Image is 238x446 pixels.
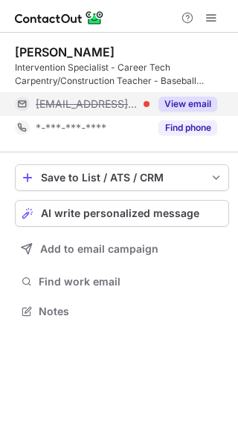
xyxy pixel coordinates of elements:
[41,172,203,184] div: Save to List / ATS / CRM
[158,120,217,135] button: Reveal Button
[39,305,223,318] span: Notes
[15,164,229,191] button: save-profile-one-click
[15,271,229,292] button: Find work email
[158,97,217,111] button: Reveal Button
[39,275,223,288] span: Find work email
[15,301,229,322] button: Notes
[15,236,229,262] button: Add to email campaign
[36,97,138,111] span: [EMAIL_ADDRESS][DOMAIN_NAME]
[15,200,229,227] button: AI write personalized message
[15,61,229,88] div: Intervention Specialist - Career Tech Carpentry/Construction Teacher - Baseball Coach/Instructor ...
[41,207,199,219] span: AI write personalized message
[15,45,115,59] div: [PERSON_NAME]
[40,243,158,255] span: Add to email campaign
[15,9,104,27] img: ContactOut v5.3.10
